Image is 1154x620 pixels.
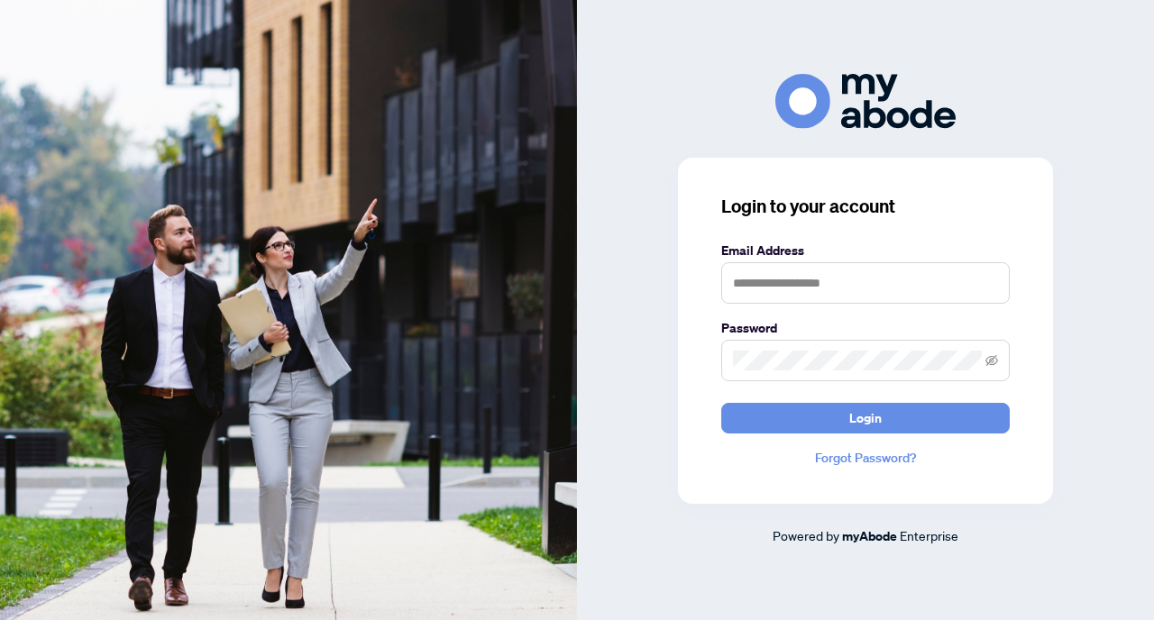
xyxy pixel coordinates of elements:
button: Login [721,403,1010,433]
a: Forgot Password? [721,448,1010,468]
a: myAbode [842,526,897,546]
span: Powered by [773,527,839,543]
span: Login [849,404,882,433]
span: eye-invisible [985,354,998,367]
label: Email Address [721,241,1010,260]
h3: Login to your account [721,194,1010,219]
label: Password [721,318,1010,338]
span: Enterprise [900,527,958,543]
img: ma-logo [775,74,956,129]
